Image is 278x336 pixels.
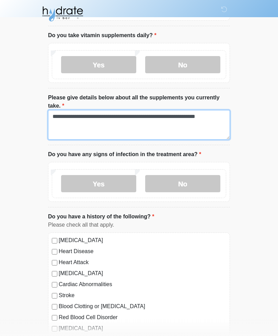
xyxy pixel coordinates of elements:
label: Red Blood Cell Disorder [59,313,226,322]
div: Please check all that apply. [48,221,230,229]
input: Cardiac Abnormalities [52,282,57,288]
label: Stroke [59,291,226,300]
label: [MEDICAL_DATA] [59,269,226,278]
label: Blood Clotting or [MEDICAL_DATA] [59,302,226,311]
label: No [145,56,220,73]
label: Do you take vitamin supplements daily? [48,31,157,40]
label: Yes [61,175,136,192]
label: Cardiac Abnormalities [59,280,226,289]
label: [MEDICAL_DATA] [59,236,226,245]
input: [MEDICAL_DATA] [52,326,57,332]
label: No [145,175,220,192]
label: Do you have a history of the following? [48,213,154,221]
label: Heart Disease [59,247,226,256]
label: Do you have any signs of infection in the treatment area? [48,150,201,159]
input: Heart Disease [52,249,57,254]
label: Heart Attack [59,258,226,267]
input: Stroke [52,293,57,299]
input: [MEDICAL_DATA] [52,271,57,277]
label: Please give details below about all the supplements you currently take. [48,94,230,110]
img: Hydrate IV Bar - Fort Collins Logo [41,5,84,22]
input: Red Blood Cell Disorder [52,315,57,321]
input: [MEDICAL_DATA] [52,238,57,243]
input: Heart Attack [52,260,57,265]
input: Blood Clotting or [MEDICAL_DATA] [52,304,57,310]
label: [MEDICAL_DATA] [59,324,226,333]
label: Yes [61,56,136,73]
